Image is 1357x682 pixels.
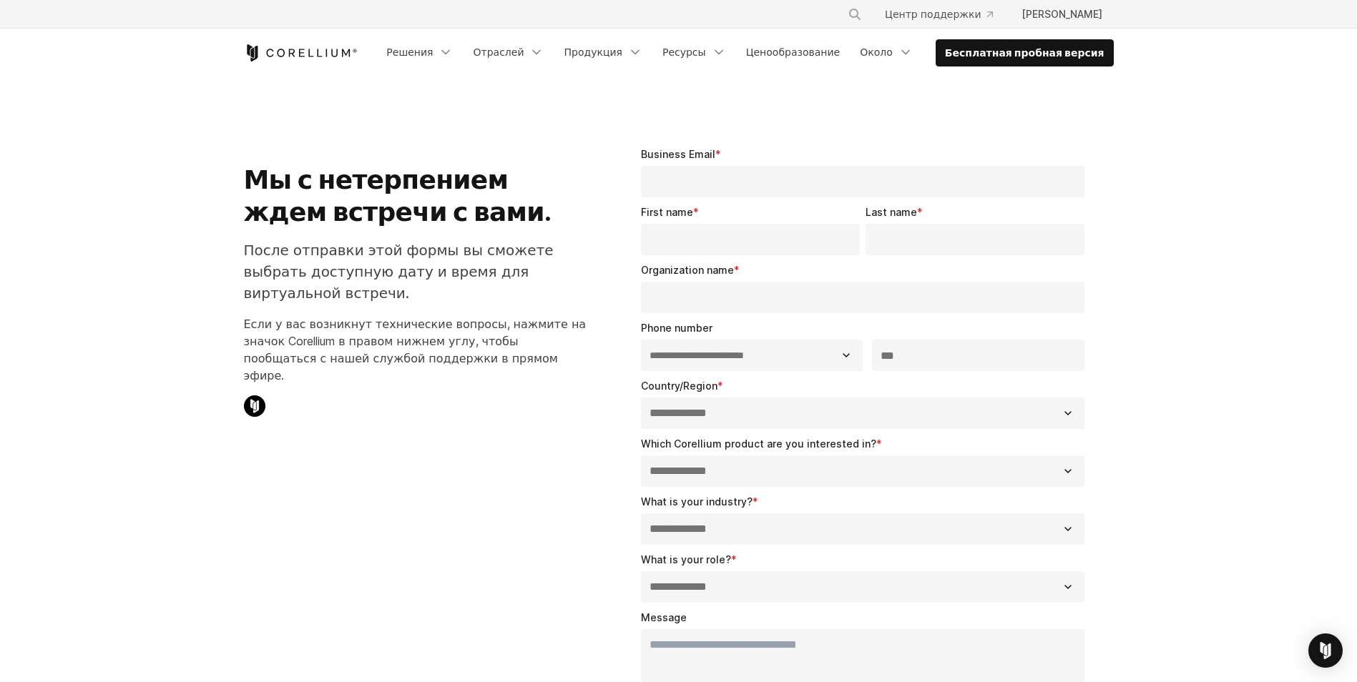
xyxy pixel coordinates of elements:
[244,395,265,417] img: Иконка чата Corellium
[473,45,524,59] font: Отраслей
[244,239,589,304] p: После отправки этой формы вы сможете выбрать доступную дату и время для виртуальной встречи.
[641,264,734,276] span: Organization name
[860,45,893,59] font: Около
[378,39,1113,66] div: Меню навигации
[641,380,717,392] span: Country/Region
[738,39,849,65] a: Ценообразование
[244,164,589,228] h1: Мы с нетерпением ждем встречи с вами.
[936,40,1113,66] a: Бесплатная пробная версия
[564,45,622,59] font: Продукция
[244,44,358,61] a: Главная страница Corellium
[842,1,868,27] button: Искать
[831,1,1113,27] div: Меню навигации
[662,45,706,59] font: Ресурсы
[641,206,693,218] span: First name
[1010,1,1114,27] a: [PERSON_NAME]
[641,495,753,508] span: What is your industry?
[641,611,687,623] span: Message
[386,45,433,59] font: Решения
[641,148,715,160] span: Business Email
[641,553,731,565] span: What is your role?
[641,322,712,334] span: Phone number
[641,438,876,450] span: Which Corellium product are you interested in?
[1308,633,1343,668] div: Открыть Интерком Мессенджер
[866,206,917,218] span: Last name
[885,7,981,21] font: Центр поддержки
[244,315,589,384] p: Если у вас возникнут технические вопросы, нажмите на значок Corellium в правом нижнем углу, чтобы...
